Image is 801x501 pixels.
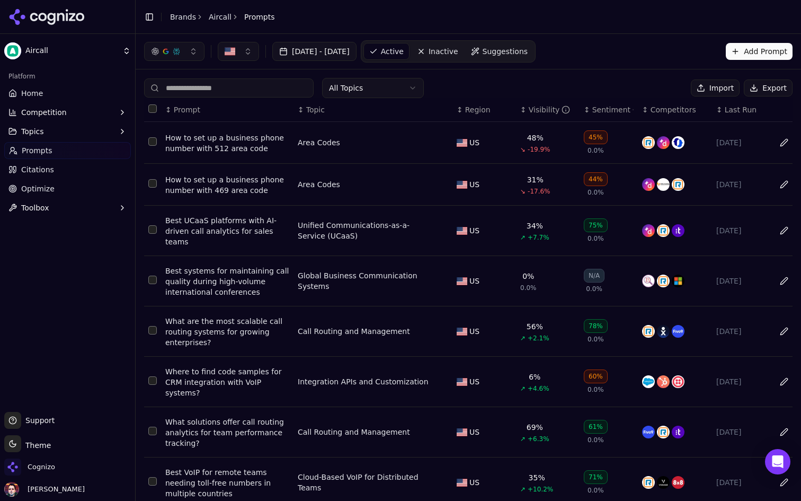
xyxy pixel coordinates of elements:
span: ↗ [520,334,526,342]
div: 45% [584,130,608,144]
img: 8x8 [672,476,684,489]
img: Cognizo [4,459,21,476]
span: Last Run [725,104,756,115]
button: Open organization switcher [4,459,55,476]
img: ringcentral [642,136,655,149]
button: Toolbox [4,199,131,216]
button: Export [744,80,793,96]
span: Toolbox [21,203,49,213]
span: Citations [21,164,54,175]
span: +10.2% [528,485,553,494]
a: Best UCaaS platforms with AI-driven call analytics for sales teams [165,215,289,247]
img: Deniz Ozcan [4,482,19,497]
a: What are the most scalable call routing systems for growing enterprises? [165,316,289,348]
span: US [469,225,479,236]
span: 0.0% [586,285,602,293]
div: 34% [527,221,543,231]
span: [PERSON_NAME] [23,485,85,494]
a: Where to find code samples for CRM integration with VoIP systems? [165,366,289,398]
span: Competitors [651,104,696,115]
span: US [469,137,479,148]
img: twilio [672,375,684,388]
div: How to set up a business phone number with 469 area code [165,174,289,196]
a: Brands [170,13,196,21]
img: ringcentral [672,178,684,191]
span: +6.3% [528,435,549,443]
span: US [469,376,479,387]
button: Select all rows [148,104,157,113]
div: Visibility [529,104,571,115]
img: vitel global [657,178,670,191]
span: US [469,427,479,437]
img: ringcentral [642,476,655,489]
div: [DATE] [716,225,766,236]
span: US [469,477,479,488]
a: Prompts [4,142,131,159]
img: vonage [657,476,670,489]
div: 35% [529,472,545,483]
span: 0.0% [520,284,537,292]
img: US flag [457,227,467,235]
span: US [469,326,479,337]
div: [DATE] [716,326,766,337]
th: sentiment [580,98,638,122]
a: Suggestions [466,43,533,60]
div: 0% [522,271,534,282]
img: US [225,46,235,57]
button: Edit in sheet [776,424,793,441]
div: Sentiment [592,104,634,115]
th: Region [452,98,516,122]
div: ↕Region [457,104,512,115]
button: Edit in sheet [776,222,793,239]
span: Home [21,88,43,99]
img: US flag [457,139,467,147]
span: Aircall [25,46,118,56]
div: 71% [584,470,608,484]
div: 75% [584,218,608,232]
button: Select row 8 [148,477,157,486]
div: [DATE] [716,276,766,286]
button: Select row 6 [148,376,157,385]
span: ↘ [520,187,526,196]
th: Competitors [638,98,712,122]
span: Prompt [174,104,200,115]
button: Select row 4 [148,276,157,284]
a: Home [4,85,131,102]
div: Global Business Communication Systems [298,270,435,292]
a: Best systems for maintaining call quality during high-volume international conferences [165,266,289,297]
span: Support [21,415,55,426]
span: Topic [306,104,325,115]
a: Optimize [4,180,131,197]
img: US flag [457,181,467,189]
span: Optimize [21,183,55,194]
a: Call Routing and Management [298,326,410,337]
span: Prompts [244,12,275,22]
img: US flag [457,277,467,285]
button: Edit in sheet [776,134,793,151]
button: Edit in sheet [776,323,793,340]
button: Add Prompt [726,43,793,60]
img: dialpad [642,178,655,191]
img: ringcentral [642,325,655,338]
button: Select row 2 [148,179,157,188]
img: five9 [672,325,684,338]
div: 31% [527,174,544,185]
span: +7.7% [528,233,549,242]
span: Competition [21,107,67,118]
a: Unified Communications-as-a-Service (UCaaS) [298,220,435,241]
div: Open Intercom Messenger [765,449,790,474]
button: Select row 3 [148,225,157,234]
span: -19.9% [528,145,550,154]
span: Region [465,104,491,115]
img: ringcentral [657,275,670,287]
img: ringcentral [657,426,670,438]
span: Prompts [22,145,52,156]
a: Active [363,43,410,60]
img: US flag [457,378,467,386]
div: [DATE] [716,179,766,190]
img: dialpad [657,136,670,149]
span: 0.0% [588,436,604,444]
th: Topic [293,98,452,122]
